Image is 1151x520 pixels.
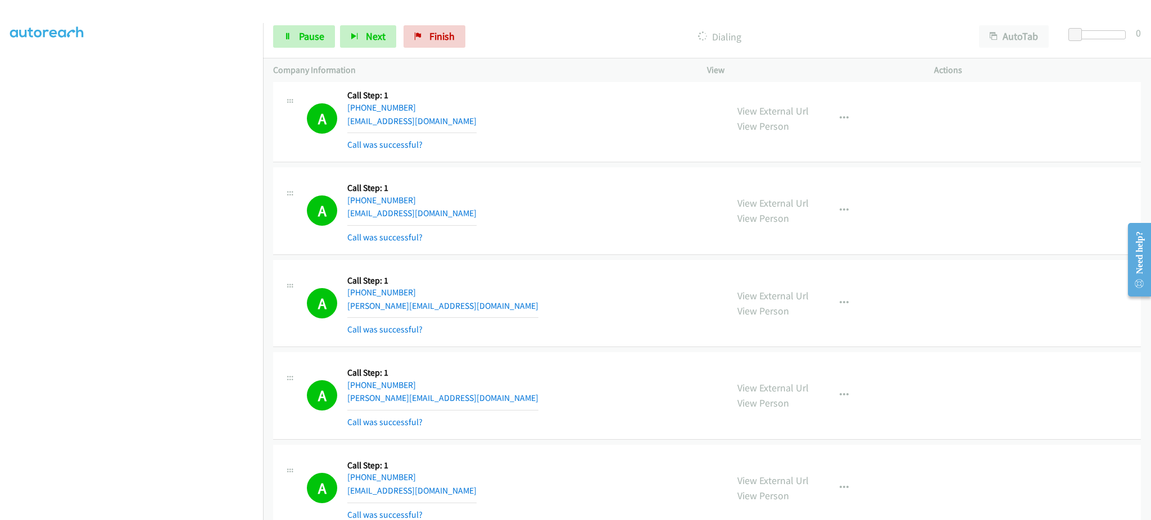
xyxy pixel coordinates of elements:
[347,139,423,150] a: Call was successful?
[307,473,337,503] h1: A
[307,288,337,318] h1: A
[1074,30,1126,39] div: Delay between calls (in seconds)
[366,30,386,43] span: Next
[347,195,416,206] a: [PHONE_NUMBER]
[347,324,423,335] a: Call was successful?
[347,300,538,311] a: [PERSON_NAME][EMAIL_ADDRESS][DOMAIN_NAME]
[737,396,789,409] a: View Person
[347,90,477,101] h5: Call Step: 1
[347,460,477,471] h5: Call Step: 1
[347,367,538,378] h5: Call Step: 1
[347,183,477,194] h5: Call Step: 1
[737,381,809,394] a: View External Url
[307,103,337,134] h1: A
[737,489,789,502] a: View Person
[340,25,396,48] button: Next
[307,380,337,410] h1: A
[307,195,337,226] h1: A
[347,485,477,496] a: [EMAIL_ADDRESS][DOMAIN_NAME]
[404,25,465,48] a: Finish
[737,289,809,302] a: View External Url
[347,393,538,403] a: [PERSON_NAME][EMAIL_ADDRESS][DOMAIN_NAME]
[737,304,789,317] a: View Person
[737,104,809,117] a: View External Url
[273,25,335,48] a: Pause
[1119,215,1151,304] iframe: Resource Center
[347,232,423,243] a: Call was successful?
[273,63,687,77] p: Company Information
[737,474,809,487] a: View External Url
[347,509,423,520] a: Call was successful?
[979,25,1049,48] button: AutoTab
[347,287,416,298] a: [PHONE_NUMBER]
[347,116,477,126] a: [EMAIL_ADDRESS][DOMAIN_NAME]
[934,63,1141,77] p: Actions
[347,275,538,286] h5: Call Step: 1
[1136,25,1141,40] div: 0
[299,30,324,43] span: Pause
[737,212,789,225] a: View Person
[347,417,423,427] a: Call was successful?
[481,29,959,44] p: Dialing
[347,380,416,390] a: [PHONE_NUMBER]
[347,472,416,482] a: [PHONE_NUMBER]
[707,63,914,77] p: View
[737,120,789,133] a: View Person
[429,30,455,43] span: Finish
[347,102,416,113] a: [PHONE_NUMBER]
[347,208,477,218] a: [EMAIL_ADDRESS][DOMAIN_NAME]
[737,197,809,209] a: View External Url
